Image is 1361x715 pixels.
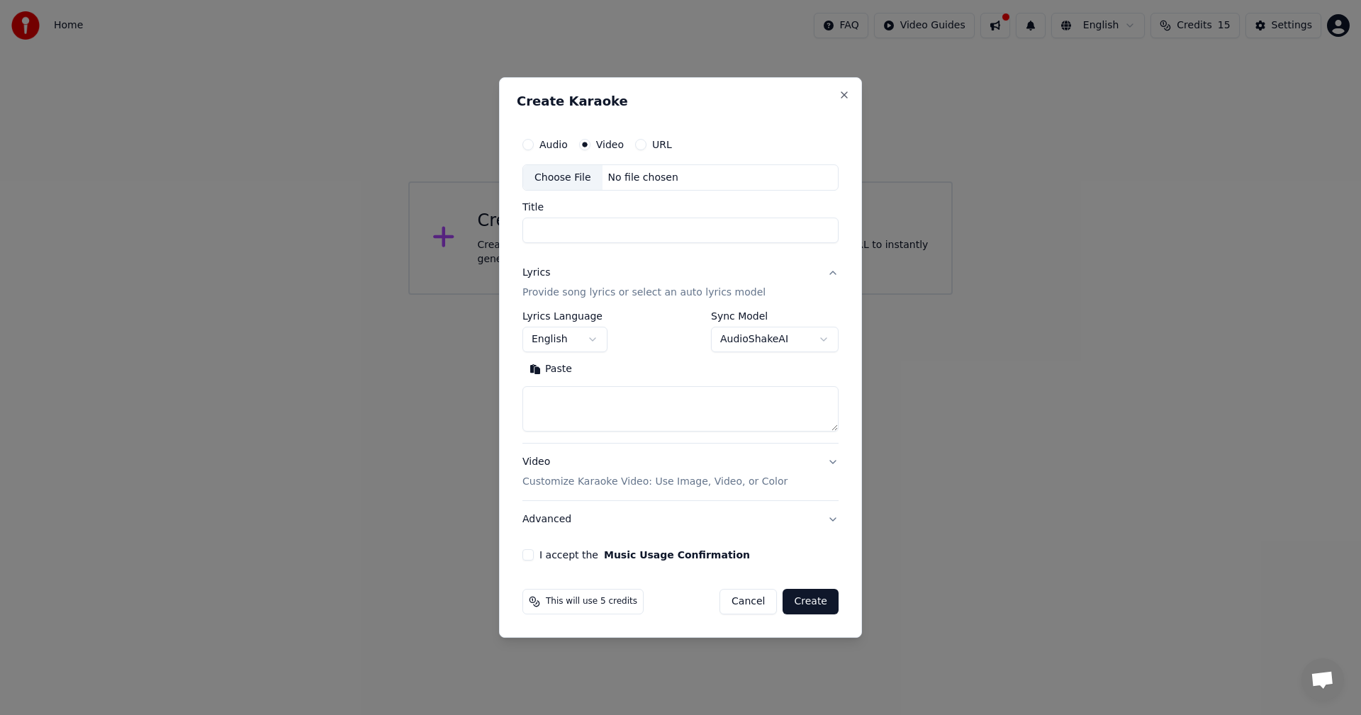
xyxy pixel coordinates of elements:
button: Create [783,589,839,614]
div: Video [522,456,788,490]
button: Paste [522,359,579,381]
p: Customize Karaoke Video: Use Image, Video, or Color [522,475,788,489]
label: Video [596,140,624,150]
div: Lyrics [522,266,550,281]
button: VideoCustomize Karaoke Video: Use Image, Video, or Color [522,444,839,501]
span: This will use 5 credits [546,596,637,607]
div: Choose File [523,165,603,191]
label: Lyrics Language [522,312,607,322]
div: LyricsProvide song lyrics or select an auto lyrics model [522,312,839,444]
button: Advanced [522,501,839,538]
button: LyricsProvide song lyrics or select an auto lyrics model [522,255,839,312]
button: I accept the [604,550,750,560]
p: Provide song lyrics or select an auto lyrics model [522,286,766,300]
h2: Create Karaoke [517,95,844,108]
label: Title [522,203,839,213]
div: No file chosen [603,171,684,185]
button: Cancel [719,589,777,614]
label: URL [652,140,672,150]
label: Sync Model [711,312,839,322]
label: Audio [539,140,568,150]
label: I accept the [539,550,750,560]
